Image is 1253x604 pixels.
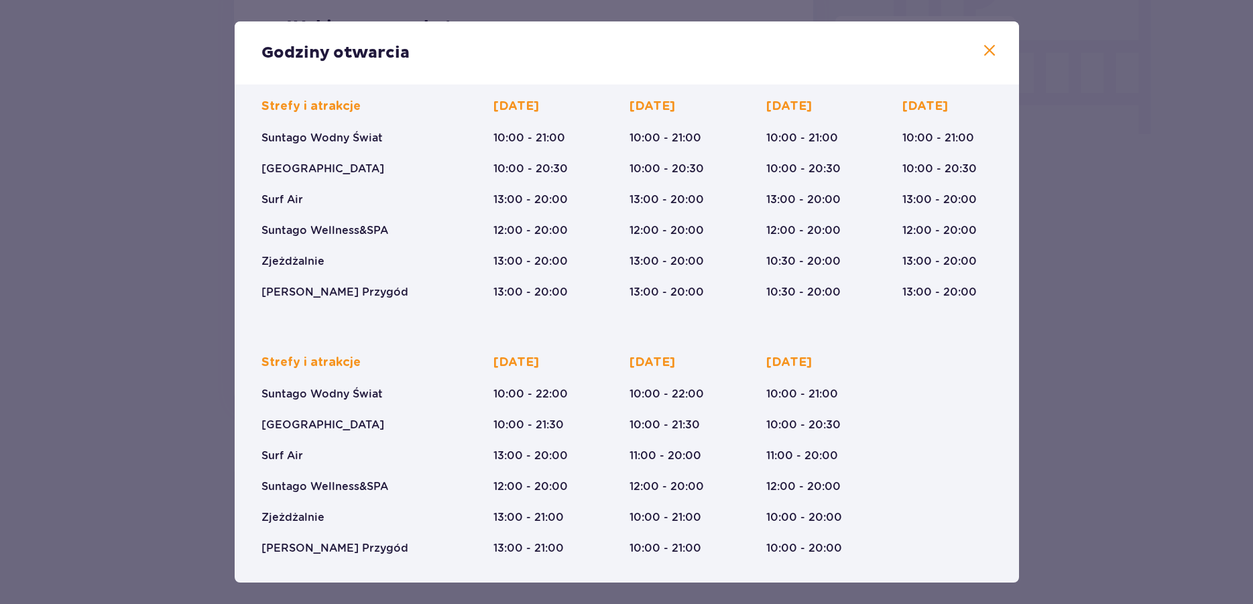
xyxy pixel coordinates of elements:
[493,285,568,300] p: 13:00 - 20:00
[902,192,977,207] p: 13:00 - 20:00
[493,448,568,463] p: 13:00 - 20:00
[630,355,675,371] p: [DATE]
[766,510,842,525] p: 10:00 - 20:00
[261,43,410,63] p: Godziny otwarcia
[630,223,704,238] p: 12:00 - 20:00
[766,254,841,269] p: 10:30 - 20:00
[261,448,303,463] p: Surf Air
[902,285,977,300] p: 13:00 - 20:00
[261,418,384,432] p: [GEOGRAPHIC_DATA]
[766,131,838,145] p: 10:00 - 21:00
[630,192,704,207] p: 13:00 - 20:00
[902,254,977,269] p: 13:00 - 20:00
[493,131,565,145] p: 10:00 - 21:00
[493,479,568,494] p: 12:00 - 20:00
[766,223,841,238] p: 12:00 - 20:00
[493,192,568,207] p: 13:00 - 20:00
[261,192,303,207] p: Surf Air
[766,479,841,494] p: 12:00 - 20:00
[493,162,568,176] p: 10:00 - 20:30
[766,387,838,402] p: 10:00 - 21:00
[630,448,701,463] p: 11:00 - 20:00
[902,223,977,238] p: 12:00 - 20:00
[493,387,568,402] p: 10:00 - 22:00
[493,254,568,269] p: 13:00 - 20:00
[493,223,568,238] p: 12:00 - 20:00
[493,510,564,525] p: 13:00 - 21:00
[261,387,383,402] p: Suntago Wodny Świat
[902,131,974,145] p: 10:00 - 21:00
[630,510,701,525] p: 10:00 - 21:00
[766,448,838,463] p: 11:00 - 20:00
[261,285,408,300] p: [PERSON_NAME] Przygód
[261,131,383,145] p: Suntago Wodny Świat
[493,99,539,115] p: [DATE]
[766,418,841,432] p: 10:00 - 20:30
[630,418,700,432] p: 10:00 - 21:30
[261,510,324,525] p: Zjeżdżalnie
[902,162,977,176] p: 10:00 - 20:30
[261,99,361,115] p: Strefy i atrakcje
[261,355,361,371] p: Strefy i atrakcje
[766,355,812,371] p: [DATE]
[902,99,948,115] p: [DATE]
[766,99,812,115] p: [DATE]
[493,541,564,556] p: 13:00 - 21:00
[630,99,675,115] p: [DATE]
[261,479,388,494] p: Suntago Wellness&SPA
[630,131,701,145] p: 10:00 - 21:00
[630,387,704,402] p: 10:00 - 22:00
[766,192,841,207] p: 13:00 - 20:00
[630,479,704,494] p: 12:00 - 20:00
[766,541,842,556] p: 10:00 - 20:00
[630,162,704,176] p: 10:00 - 20:30
[261,541,408,556] p: [PERSON_NAME] Przygód
[493,355,539,371] p: [DATE]
[261,223,388,238] p: Suntago Wellness&SPA
[766,162,841,176] p: 10:00 - 20:30
[630,285,704,300] p: 13:00 - 20:00
[630,541,701,556] p: 10:00 - 21:00
[493,418,564,432] p: 10:00 - 21:30
[261,254,324,269] p: Zjeżdżalnie
[766,285,841,300] p: 10:30 - 20:00
[630,254,704,269] p: 13:00 - 20:00
[261,162,384,176] p: [GEOGRAPHIC_DATA]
